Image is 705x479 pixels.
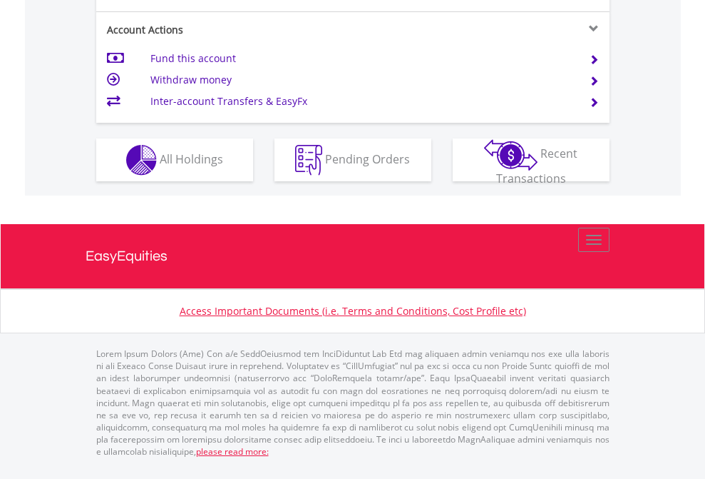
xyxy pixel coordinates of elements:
[196,445,269,458] a: please read more:
[96,138,253,181] button: All Holdings
[150,91,572,112] td: Inter-account Transfers & EasyFx
[126,145,157,176] img: holdings-wht.png
[325,151,410,166] span: Pending Orders
[96,348,609,458] p: Lorem Ipsum Dolors (Ame) Con a/e SeddOeiusmod tem InciDiduntut Lab Etd mag aliquaen admin veniamq...
[150,69,572,91] td: Withdraw money
[484,139,537,171] img: transactions-zar-wht.png
[180,304,526,318] a: Access Important Documents (i.e. Terms and Conditions, Cost Profile etc)
[295,145,322,176] img: pending_instructions-wht.png
[96,23,353,37] div: Account Actions
[150,48,572,69] td: Fund this account
[274,138,431,181] button: Pending Orders
[86,224,620,288] a: EasyEquities
[160,151,223,166] span: All Holdings
[453,138,609,181] button: Recent Transactions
